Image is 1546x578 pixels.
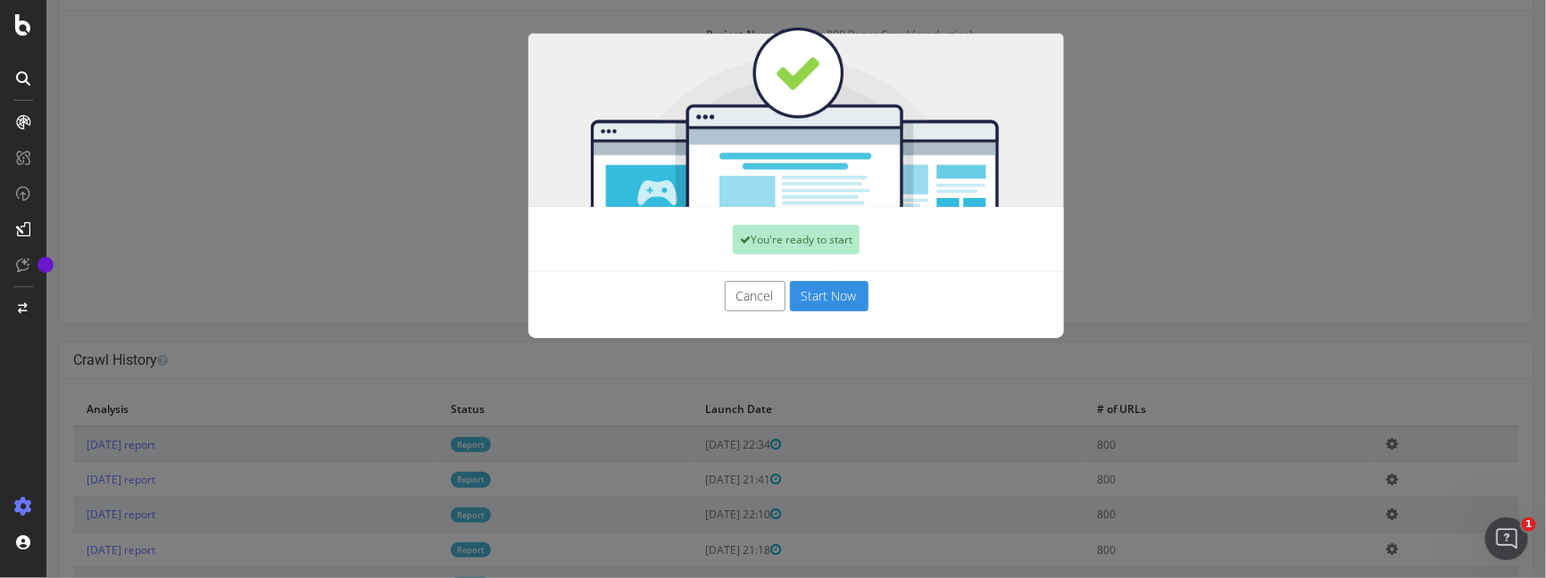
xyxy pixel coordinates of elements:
span: 1 [1522,517,1536,532]
div: You're ready to start [686,225,813,254]
button: Cancel [678,281,739,311]
button: Start Now [744,281,822,311]
div: Tooltip anchor [37,257,54,273]
iframe: Intercom live chat [1485,517,1528,560]
img: You're all set! [482,27,1018,207]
